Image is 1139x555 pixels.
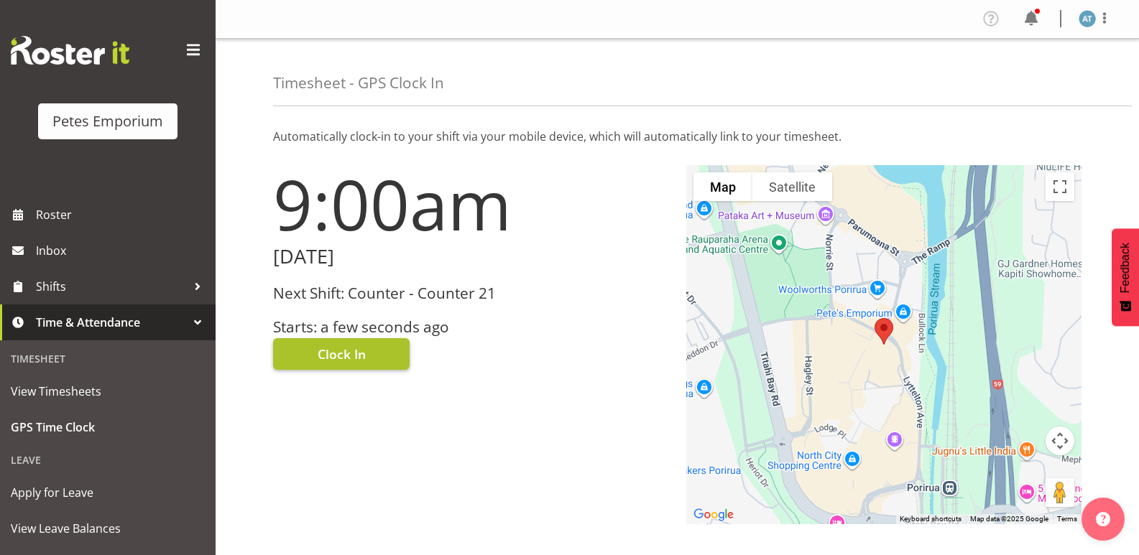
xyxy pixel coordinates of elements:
button: Show satellite imagery [752,172,832,201]
img: alex-micheal-taniwha5364.jpg [1079,10,1096,27]
span: Roster [36,204,208,225]
h3: Next Shift: Counter - Counter 21 [273,285,669,302]
a: View Leave Balances [4,510,212,546]
span: Time & Attendance [36,312,187,333]
button: Toggle fullscreen view [1046,172,1074,201]
img: Rosterit website logo [11,36,129,65]
div: Timesheet [4,344,212,373]
h3: Starts: a few seconds ago [273,319,669,335]
div: Leave [4,445,212,475]
span: Map data ©2025 Google [970,515,1048,523]
button: Feedback - Show survey [1112,228,1139,326]
button: Show street map [693,172,752,201]
span: Clock In [318,345,366,363]
div: Petes Emporium [52,111,163,132]
h1: 9:00am [273,165,669,243]
span: GPS Time Clock [11,416,205,438]
h4: Timesheet - GPS Clock In [273,75,444,91]
span: Shifts [36,276,187,297]
span: Apply for Leave [11,482,205,503]
a: Open this area in Google Maps (opens a new window) [690,505,737,524]
p: Automatically clock-in to your shift via your mobile device, which will automatically link to you... [273,128,1082,145]
span: Inbox [36,240,208,261]
a: Apply for Leave [4,475,212,510]
a: GPS Time Clock [4,409,212,445]
h2: [DATE] [273,246,669,268]
button: Map camera controls [1046,426,1074,455]
a: View Timesheets [4,373,212,409]
button: Clock In [273,338,410,370]
span: View Timesheets [11,381,205,402]
button: Drag Pegman onto the map to open Street View [1046,478,1074,507]
button: Keyboard shortcuts [900,514,962,524]
a: Terms (opens in new tab) [1057,515,1077,523]
img: Google [690,505,737,524]
img: help-xxl-2.png [1096,512,1110,526]
span: View Leave Balances [11,518,205,539]
span: Feedback [1119,243,1132,293]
